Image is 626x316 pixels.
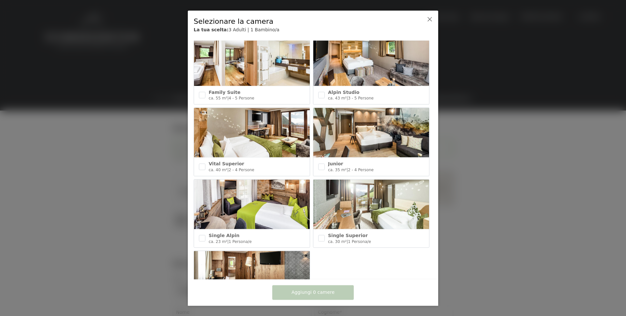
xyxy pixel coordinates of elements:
[229,167,254,172] span: 2 - 4 Persone
[227,239,229,244] span: |
[348,167,374,172] span: 2 - 4 Persone
[348,96,374,100] span: 3 - 5 Persone
[348,239,371,244] span: 1 Persona/e
[347,239,348,244] span: |
[227,167,229,172] span: |
[194,16,412,26] div: Selezionare la camera
[347,167,348,172] span: |
[209,161,244,166] span: Vital Superior
[328,239,347,244] span: ca. 30 m²
[328,96,347,100] span: ca. 43 m²
[194,108,310,158] img: Vital Superior
[209,239,227,244] span: ca. 23 m²
[229,96,254,100] span: 4 - 5 Persone
[209,96,227,100] span: ca. 55 m²
[194,251,310,301] img: Single Relax
[347,96,348,100] span: |
[227,96,229,100] span: |
[194,179,310,229] img: Single Alpin
[229,239,252,244] span: 1 Persona/e
[313,179,429,229] img: Single Superior
[194,36,310,86] img: Family Suite
[209,89,240,95] span: Family Suite
[194,27,229,32] b: La tua scelta:
[328,89,359,95] span: Alpin Studio
[313,108,429,158] img: Junior
[209,167,227,172] span: ca. 40 m²
[328,167,347,172] span: ca. 35 m²
[229,27,279,32] span: 3 Adulti | 1 Bambino/a
[313,36,429,86] img: Alpin Studio
[209,233,239,238] span: Single Alpin
[328,233,368,238] span: Single Superior
[328,161,343,166] span: Junior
